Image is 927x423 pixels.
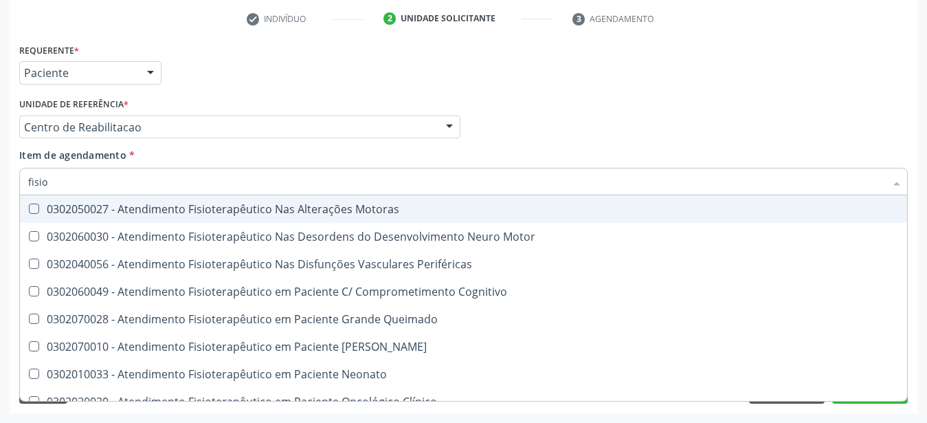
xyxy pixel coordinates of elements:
[24,66,133,80] span: Paciente
[28,168,885,195] input: Buscar por procedimentos
[19,40,79,61] label: Requerente
[383,12,396,25] div: 2
[19,149,126,162] span: Item de agendamento
[401,12,495,25] div: Unidade solicitante
[19,94,129,116] label: Unidade de referência
[24,120,432,134] span: Centro de Reabilitacao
